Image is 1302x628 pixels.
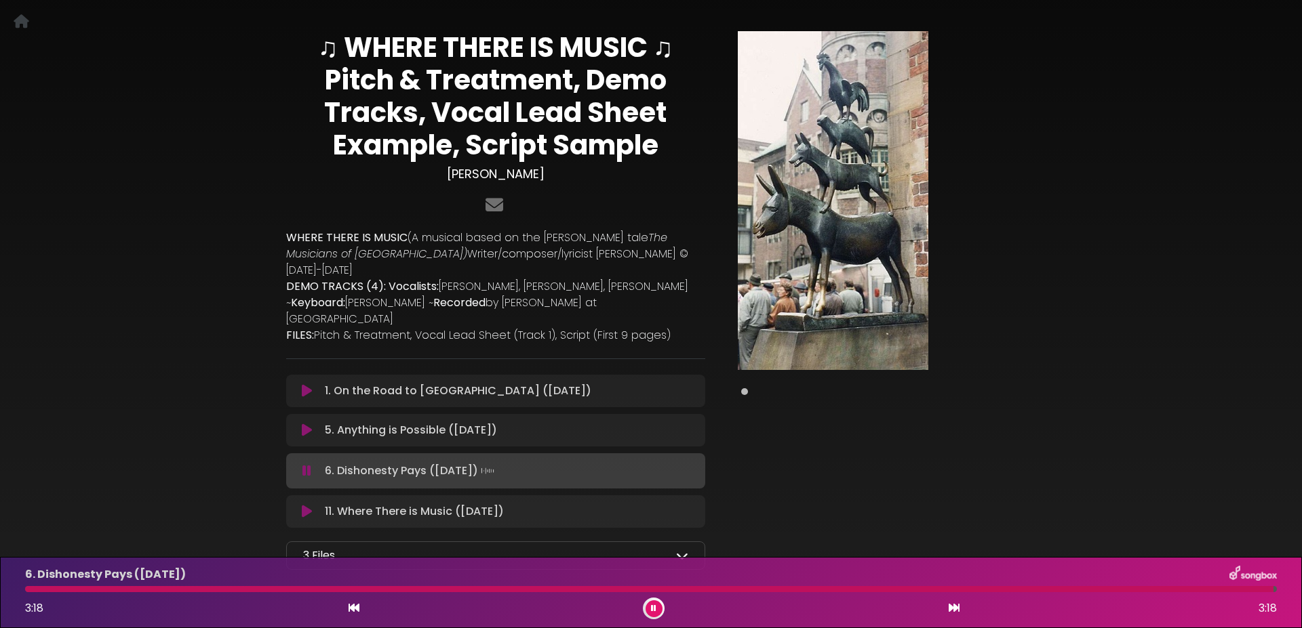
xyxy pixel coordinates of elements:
[286,327,314,343] strong: FILES:
[303,547,335,564] p: 3 Files
[286,327,705,343] p: Pitch & Treatment, Vocal Lead Sheet (Track 1), Script (First 9 pages)
[1259,600,1277,616] span: 3:18
[325,503,504,520] p: 11. Where There is Music ([DATE])
[325,383,591,399] p: 1. On the Road to [GEOGRAPHIC_DATA] ([DATE])
[286,278,439,294] strong: DEMO TRACKS (4): Vocalists:
[286,230,667,261] em: The Musicians of [GEOGRAPHIC_DATA])
[25,566,186,583] p: 6. Dishonesty Pays ([DATE])
[286,31,705,161] h1: ♫ WHERE THERE IS MUSIC ♫ Pitch & Treatment, Demo Tracks, Vocal Lead Sheet Example, Script Sample
[325,461,497,480] p: 6. Dishonesty Pays ([DATE])
[478,461,497,480] img: waveform4.gif
[325,422,497,438] p: 5. Anything is Possible ([DATE])
[1229,566,1277,583] img: songbox-logo-white.png
[286,278,705,327] p: [PERSON_NAME], [PERSON_NAME], [PERSON_NAME] ~ [PERSON_NAME] ~ by [PERSON_NAME] at [GEOGRAPHIC_DATA]
[738,31,928,370] img: Main Media
[25,600,43,616] span: 3:18
[291,295,345,310] strong: Keyboard:
[286,167,705,182] h3: [PERSON_NAME]
[433,295,486,310] strong: Recorded
[286,230,408,245] strong: WHERE THERE IS MUSIC
[286,230,705,278] p: (A musical based on the [PERSON_NAME] tale Writer/composer/lyricist [PERSON_NAME] © [DATE]-[DATE]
